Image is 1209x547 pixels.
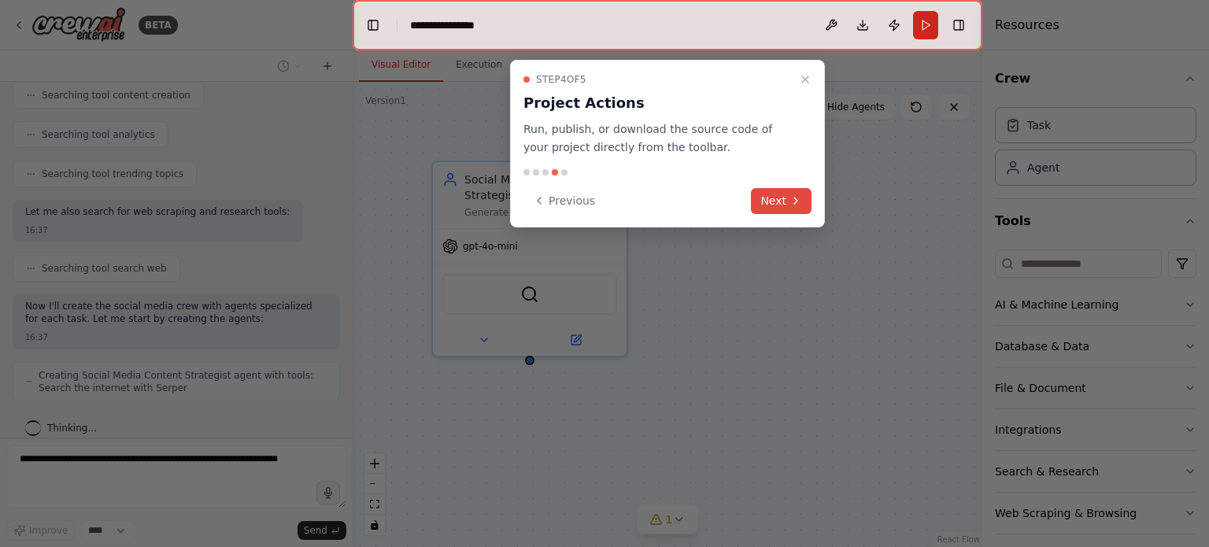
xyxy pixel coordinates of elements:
[796,70,815,89] button: Close walkthrough
[523,92,793,114] h3: Project Actions
[536,73,586,86] span: Step 4 of 5
[362,14,384,36] button: Hide left sidebar
[523,188,604,214] button: Previous
[751,188,812,214] button: Next
[523,120,793,157] p: Run, publish, or download the source code of your project directly from the toolbar.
